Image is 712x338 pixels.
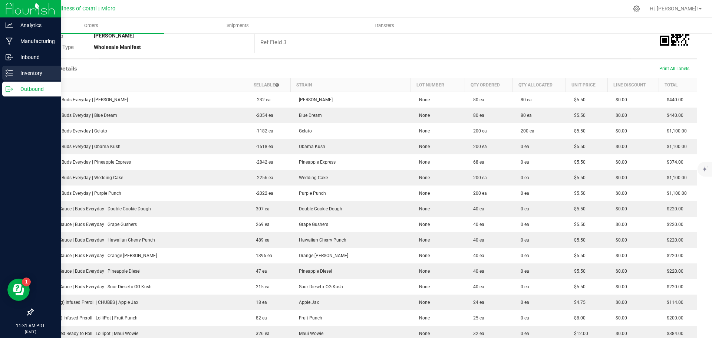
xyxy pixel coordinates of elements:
[295,160,336,165] span: Pineapple Express
[6,85,13,93] inline-svg: Outbound
[612,113,627,118] span: $0.00
[570,191,586,196] span: $5.50
[311,18,457,33] a: Transfers
[663,331,683,336] span: $384.00
[38,97,128,102] span: 1g Vape | Buds Everyday | [PERSON_NAME]
[252,206,270,211] span: 307 ea
[415,175,430,180] span: None
[650,6,698,12] span: Hi, [PERSON_NAME]!
[663,222,683,227] span: $220.00
[295,315,322,321] span: Fruit Punch
[517,222,529,227] span: 0 ea
[663,113,683,118] span: $440.00
[38,206,151,211] span: 1g Vape Sauce | Buds Everyday | Double Cookie Dough
[295,300,319,305] span: Apple Jax
[570,160,586,165] span: $5.50
[663,206,683,211] span: $220.00
[663,284,683,289] span: $220.00
[415,191,430,196] span: None
[6,53,13,61] inline-svg: Inbound
[415,237,430,243] span: None
[38,284,152,289] span: 1g Vape Sauce | Buds Everyday | Sour Diesel x OG Kush
[469,300,484,305] span: 24 ea
[517,206,529,211] span: 0 ea
[415,144,430,149] span: None
[612,160,627,165] span: $0.00
[364,22,404,29] span: Transfers
[465,78,513,92] th: Qty Ordered
[415,284,430,289] span: None
[570,175,586,180] span: $5.50
[469,128,487,134] span: 200 ea
[570,144,586,149] span: $5.50
[7,279,30,301] iframe: Resource center
[663,160,683,165] span: $374.00
[469,253,484,258] span: 40 ea
[415,253,430,258] span: None
[663,269,683,274] span: $220.00
[469,315,484,321] span: 25 ea
[469,331,484,336] span: 32 ea
[663,144,687,149] span: $1,100.00
[517,237,529,243] span: 0 ea
[469,113,484,118] span: 80 ea
[612,315,627,321] span: $0.00
[13,85,57,93] p: Outbound
[663,97,683,102] span: $440.00
[415,315,430,321] span: None
[38,222,137,227] span: 1g Vape Sauce | Buds Everyday | Grape Gushers
[415,113,430,118] span: None
[517,253,529,258] span: 0 ea
[38,191,121,196] span: 1g Vape | Buds Everyday | Purple Punch
[570,253,586,258] span: $5.50
[38,315,138,321] span: 5pk (2.5G) Infused Preroll | LolliPot | Fruit Punch
[252,253,272,258] span: 1396 ea
[612,128,627,134] span: $0.00
[295,175,328,180] span: Wedding Cake
[252,237,270,243] span: 489 ea
[94,44,141,50] strong: Wholesale Manifest
[415,222,430,227] span: None
[38,300,138,305] span: 1pk (1.25g) Infused Preroll | CHUBBS | Apple Jax
[295,97,333,102] span: [PERSON_NAME]
[517,113,532,118] span: 80 ea
[517,175,529,180] span: 0 ea
[570,128,586,134] span: $5.50
[570,300,586,305] span: $4.75
[295,128,312,134] span: Gelato
[570,284,586,289] span: $5.50
[415,269,430,274] span: None
[295,113,322,118] span: Blue Dream
[295,237,346,243] span: Hawaiian Cherry Punch
[663,253,683,258] span: $220.00
[295,144,325,149] span: Obama Kush
[415,160,430,165] span: None
[612,144,627,149] span: $0.00
[469,284,484,289] span: 40 ea
[217,22,259,29] span: Shipments
[6,22,13,29] inline-svg: Analytics
[469,269,484,274] span: 40 ea
[13,37,57,46] p: Manufacturing
[612,300,627,305] span: $0.00
[469,144,487,149] span: 200 ea
[295,206,342,211] span: Double Cookie Dough
[469,97,484,102] span: 80 ea
[517,269,529,274] span: 0 ea
[13,69,57,78] p: Inventory
[612,206,627,211] span: $0.00
[13,53,57,62] p: Inbound
[6,69,13,77] inline-svg: Inventory
[659,78,697,92] th: Total
[517,128,534,134] span: 200 ea
[663,315,683,321] span: $200.00
[517,97,532,102] span: 80 ea
[38,160,131,165] span: 1g Vape | Buds Everyday | Pineapple Express
[612,237,627,243] span: $0.00
[295,269,332,274] span: Pineapple Diesel
[469,175,487,180] span: 200 ea
[632,5,641,12] div: Manage settings
[38,144,121,149] span: 1g Vape | Buds Everyday | Obama Kush
[38,269,141,274] span: 1g Vape Sauce | Buds Everyday | Pineapple Diesel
